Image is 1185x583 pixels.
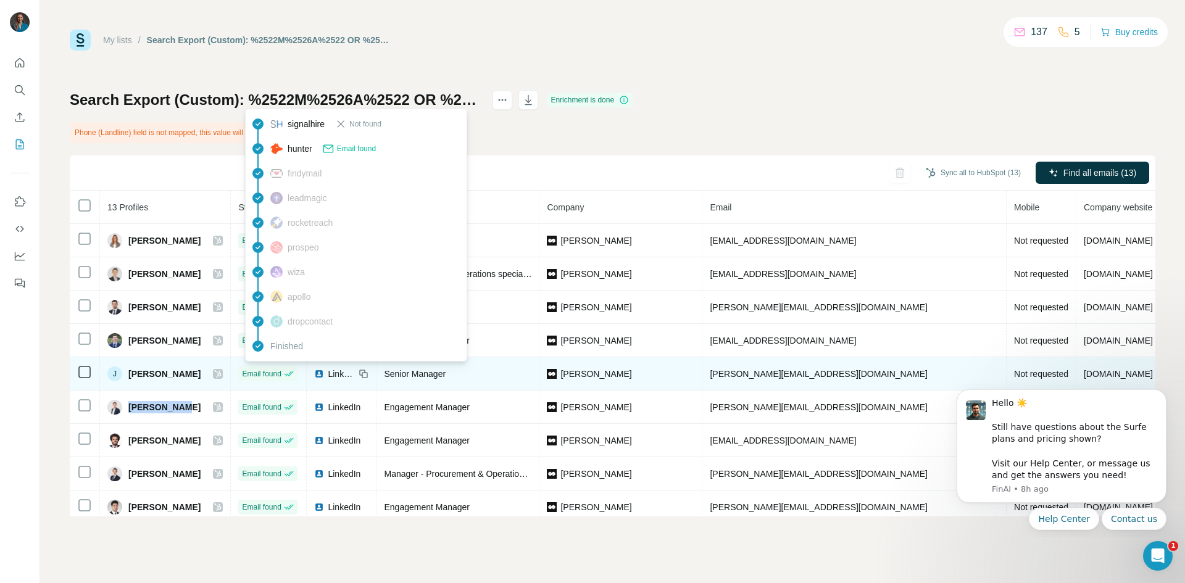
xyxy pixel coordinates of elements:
span: Engagement Manager [384,502,470,512]
button: Quick start [10,52,30,74]
img: company-logo [547,469,557,479]
span: [PERSON_NAME][EMAIL_ADDRESS][DOMAIN_NAME] [710,402,927,412]
img: provider prospeo logo [270,241,283,254]
img: provider wiza logo [270,266,283,278]
button: Use Surfe on LinkedIn [10,191,30,213]
span: [DOMAIN_NAME] [1084,302,1153,312]
button: Feedback [10,272,30,294]
div: Phone (Landline) field is not mapped, this value will not be synced with your CRM [70,122,415,143]
span: Email found [242,268,281,279]
span: LinkedIn [328,501,360,513]
span: [DOMAIN_NAME] [1084,336,1153,345]
button: Buy credits [1100,23,1158,41]
iframe: Intercom notifications message [938,378,1185,537]
span: Not requested [1014,236,1068,246]
img: provider leadmagic logo [270,192,283,204]
span: [PERSON_NAME] [560,368,631,380]
span: 1 [1168,541,1178,551]
img: company-logo [547,336,557,345]
img: Avatar [107,267,122,281]
img: Avatar [107,233,122,248]
span: [EMAIL_ADDRESS][DOMAIN_NAME] [710,269,856,279]
span: Email found [242,235,281,246]
span: Engagement Manager [384,436,470,445]
img: Avatar [107,400,122,415]
p: 5 [1075,25,1080,39]
div: J [107,366,122,381]
span: Email found [242,502,281,513]
span: [DOMAIN_NAME] [1084,369,1153,379]
span: Email found [242,302,281,313]
img: Avatar [107,300,122,315]
img: LinkedIn logo [314,436,324,445]
img: Avatar [107,433,122,448]
span: [PERSON_NAME][EMAIL_ADDRESS][DOMAIN_NAME] [710,369,927,379]
span: [PERSON_NAME][EMAIL_ADDRESS][DOMAIN_NAME] [710,469,927,479]
span: Email found [242,402,281,413]
span: LinkedIn [328,368,355,380]
span: signalhire [288,118,325,130]
span: LinkedIn [328,434,360,447]
span: findymail [288,167,322,180]
img: provider findymail logo [270,167,283,180]
span: [PERSON_NAME] [128,401,201,413]
span: dropcontact [288,315,333,328]
button: Find all emails (13) [1036,162,1149,184]
span: Not requested [1014,369,1068,379]
span: Status [238,202,263,212]
img: provider signalhire logo [270,118,283,130]
span: apollo [288,291,310,303]
span: [PERSON_NAME] [128,301,201,313]
span: [PERSON_NAME] [560,401,631,413]
span: Senior Manager [384,369,446,379]
button: Sync all to HubSpot (13) [917,163,1029,182]
span: Not requested [1014,269,1068,279]
span: Not found [349,118,381,130]
span: Not requested [1014,336,1068,345]
img: company-logo [547,502,557,512]
span: [PERSON_NAME][EMAIL_ADDRESS][DOMAIN_NAME] [710,302,927,312]
span: [PERSON_NAME] [560,434,631,447]
img: company-logo [547,302,557,312]
span: Not requested [1014,302,1068,312]
span: [PERSON_NAME] [560,301,631,313]
li: / [138,34,141,46]
img: LinkedIn logo [314,369,324,379]
span: [PERSON_NAME] [128,468,201,480]
span: [PERSON_NAME] [560,468,631,480]
div: Enrichment is done [547,93,633,107]
img: company-logo [547,436,557,445]
div: Search Export (Custom): %2522M%2526A%2522 OR %2522due diligence%2522 OR %2522DD%2522 - [DATE] 14:20 [147,34,392,46]
img: provider apollo logo [270,291,283,303]
iframe: Intercom live chat [1143,541,1173,571]
h1: Search Export (Custom): %2522M%2526A%2522 OR %2522due diligence%2522 OR %2522DD%2522 - [DATE] 14:20 [70,90,481,110]
span: [PERSON_NAME][EMAIL_ADDRESS][DOMAIN_NAME] [710,502,927,512]
span: [PERSON_NAME] [560,234,631,247]
span: Engagement Manager [384,402,470,412]
span: [PERSON_NAME] [128,368,201,380]
span: Email found [242,468,281,479]
span: Email found [242,335,281,346]
span: [PERSON_NAME] [128,334,201,347]
span: [DOMAIN_NAME] [1084,269,1153,279]
img: Avatar [107,500,122,515]
img: company-logo [547,402,557,412]
img: provider rocketreach logo [270,217,283,229]
span: Email found [242,435,281,446]
span: prospeo [288,241,319,254]
span: rocketreach [288,217,333,229]
span: [PERSON_NAME] [128,268,201,280]
span: Email found [242,368,281,379]
span: hunter [288,143,312,155]
img: provider dropcontact logo [270,315,283,328]
span: [DOMAIN_NAME] [1084,236,1153,246]
span: [EMAIL_ADDRESS][DOMAIN_NAME] [710,436,856,445]
span: leadmagic [288,192,327,204]
img: Surfe Logo [70,30,91,51]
